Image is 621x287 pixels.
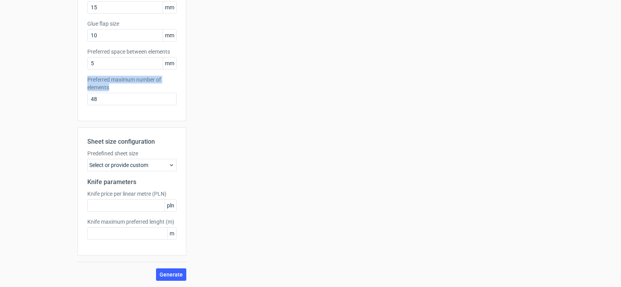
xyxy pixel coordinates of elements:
[87,150,177,157] label: Predefined sheet size
[87,190,177,198] label: Knife price per linear metre (PLN)
[163,30,176,41] span: mm
[163,57,176,69] span: mm
[87,159,177,171] div: Select or provide custom
[156,268,186,281] button: Generate
[87,218,177,226] label: Knife maximum preferred lenght (m)
[87,76,177,91] label: Preferred maximum number of elements
[87,137,177,146] h2: Sheet size configuration
[160,272,183,277] span: Generate
[87,20,177,28] label: Glue flap size
[87,48,177,56] label: Preferred space between elements
[165,200,176,211] span: pln
[87,177,177,187] h2: Knife parameters
[163,2,176,13] span: mm
[167,228,176,239] span: m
